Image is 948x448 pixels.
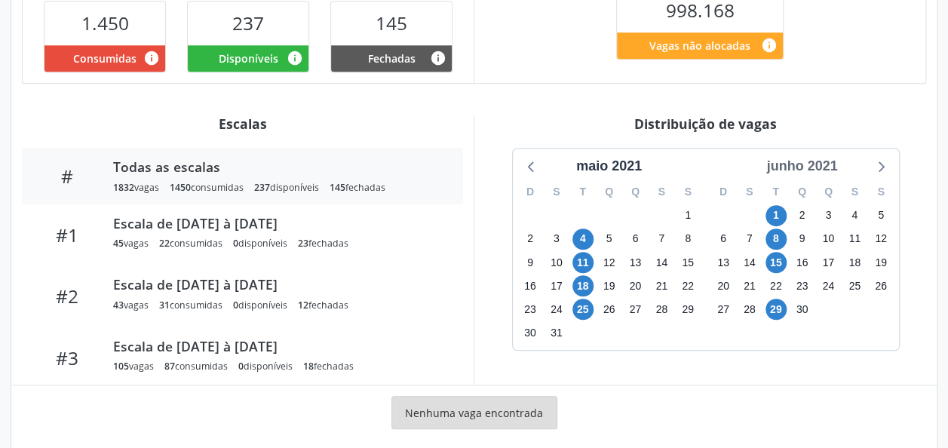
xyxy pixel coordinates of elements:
span: terça-feira, 4 de maio de 2021 [572,229,594,250]
span: sábado, 1 de maio de 2021 [677,205,698,226]
span: domingo, 9 de maio de 2021 [520,252,541,273]
span: segunda-feira, 7 de junho de 2021 [739,229,760,250]
span: Vagas não alocadas [649,38,750,54]
span: quarta-feira, 2 de junho de 2021 [791,205,812,226]
div: Q [789,180,815,204]
i: Vagas alocadas e sem marcações associadas [287,50,303,66]
span: quarta-feira, 12 de maio de 2021 [598,252,619,273]
div: Escalas [22,115,463,132]
span: quinta-feira, 13 de maio de 2021 [624,252,646,273]
span: terça-feira, 1 de junho de 2021 [765,205,787,226]
div: T [762,180,789,204]
span: 0 [233,237,238,250]
span: quarta-feira, 16 de junho de 2021 [791,252,812,273]
span: 1.450 [81,11,129,35]
span: sábado, 5 de junho de 2021 [870,205,891,226]
div: vagas [113,181,159,194]
div: S [868,180,894,204]
div: Todas as escalas [113,158,442,175]
span: quinta-feira, 6 de maio de 2021 [624,229,646,250]
div: S [842,180,868,204]
span: 237 [254,181,270,194]
span: terça-feira, 25 de maio de 2021 [572,299,594,320]
span: segunda-feira, 28 de junho de 2021 [739,299,760,320]
i: Quantidade de vagas restantes do teto de vagas [761,37,778,54]
div: Nenhuma vaga encontrada [391,396,557,429]
span: sábado, 19 de junho de 2021 [870,252,891,273]
span: 145 [376,11,407,35]
i: Vagas alocadas que possuem marcações associadas [143,50,160,66]
span: quinta-feira, 10 de junho de 2021 [818,229,839,250]
div: T [569,180,596,204]
span: sexta-feira, 14 de maio de 2021 [651,252,672,273]
div: junho 2021 [760,156,843,176]
div: fechadas [298,299,348,311]
span: domingo, 6 de junho de 2021 [713,229,734,250]
span: domingo, 2 de maio de 2021 [520,229,541,250]
div: Distribuição de vagas [485,115,926,132]
div: fechadas [298,237,348,250]
span: terça-feira, 8 de junho de 2021 [765,229,787,250]
span: 22 [159,237,170,250]
span: domingo, 30 de maio de 2021 [520,323,541,344]
span: 12 [298,299,308,311]
div: S [543,180,569,204]
span: quinta-feira, 27 de maio de 2021 [624,299,646,320]
div: consumidas [170,181,244,194]
span: sábado, 22 de maio de 2021 [677,275,698,296]
div: Escala de [DATE] à [DATE] [113,276,442,293]
span: 105 [113,360,129,373]
div: # [32,165,103,187]
div: vagas [113,299,149,311]
span: segunda-feira, 31 de maio de 2021 [546,323,567,344]
div: consumidas [164,360,228,373]
div: disponíveis [233,237,287,250]
div: fechadas [330,181,385,194]
span: terça-feira, 15 de junho de 2021 [765,252,787,273]
div: Q [596,180,622,204]
span: 0 [238,360,244,373]
span: sábado, 15 de maio de 2021 [677,252,698,273]
div: consumidas [159,299,222,311]
span: sexta-feira, 25 de junho de 2021 [844,275,865,296]
span: sábado, 12 de junho de 2021 [870,229,891,250]
span: quarta-feira, 30 de junho de 2021 [791,299,812,320]
span: terça-feira, 22 de junho de 2021 [765,275,787,296]
div: Escala de [DATE] à [DATE] [113,338,442,354]
i: Vagas alocadas e sem marcações associadas que tiveram sua disponibilidade fechada [430,50,446,66]
span: 1450 [170,181,191,194]
div: vagas [113,237,149,250]
span: 87 [164,360,175,373]
span: sábado, 26 de junho de 2021 [870,275,891,296]
span: terça-feira, 29 de junho de 2021 [765,299,787,320]
div: S [736,180,762,204]
span: 145 [330,181,345,194]
span: quarta-feira, 19 de maio de 2021 [598,275,619,296]
span: 0 [233,299,238,311]
span: quarta-feira, 26 de maio de 2021 [598,299,619,320]
div: D [517,180,544,204]
span: segunda-feira, 17 de maio de 2021 [546,275,567,296]
div: disponíveis [233,299,287,311]
div: Q [622,180,649,204]
span: sexta-feira, 21 de maio de 2021 [651,275,672,296]
span: sexta-feira, 11 de junho de 2021 [844,229,865,250]
span: domingo, 27 de junho de 2021 [713,299,734,320]
span: segunda-feira, 24 de maio de 2021 [546,299,567,320]
div: Escala de [DATE] à [DATE] [113,215,442,232]
span: segunda-feira, 10 de maio de 2021 [546,252,567,273]
span: quarta-feira, 5 de maio de 2021 [598,229,619,250]
div: consumidas [159,237,222,250]
span: segunda-feira, 21 de junho de 2021 [739,275,760,296]
span: quinta-feira, 3 de junho de 2021 [818,205,839,226]
div: #2 [32,285,103,307]
span: sábado, 29 de maio de 2021 [677,299,698,320]
span: 18 [303,360,314,373]
span: quinta-feira, 17 de junho de 2021 [818,252,839,273]
div: maio 2021 [570,156,648,176]
div: S [649,180,675,204]
div: disponíveis [254,181,319,194]
span: 1832 [113,181,134,194]
span: domingo, 16 de maio de 2021 [520,275,541,296]
span: Fechadas [368,51,416,66]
